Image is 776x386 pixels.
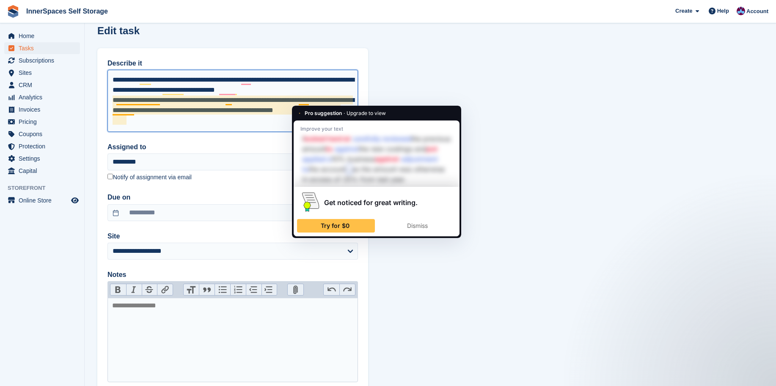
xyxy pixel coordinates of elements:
a: Preview store [70,195,80,205]
span: Tasks [19,42,69,54]
span: Coupons [19,128,69,140]
a: menu [4,91,80,103]
button: Strikethrough [142,284,157,295]
img: stora-icon-8386f47178a22dfd0bd8f6a31ec36ba5ce8667c1dd55bd0f319d3a0aa187defe.svg [7,5,19,18]
button: Numbers [230,284,246,295]
a: menu [4,194,80,206]
span: Create [675,7,692,15]
span: Storefront [8,184,84,192]
a: menu [4,128,80,140]
span: Invoices [19,104,69,115]
label: Notes [107,270,358,280]
span: Settings [19,153,69,164]
span: Sites [19,67,69,79]
button: Italic [126,284,142,295]
span: Protection [19,140,69,152]
button: Increase Level [261,284,277,295]
a: menu [4,153,80,164]
a: menu [4,140,80,152]
span: Home [19,30,69,42]
a: menu [4,30,80,42]
span: Analytics [19,91,69,103]
span: Account [746,7,768,16]
span: Capital [19,165,69,177]
button: Redo [339,284,355,295]
a: menu [4,55,80,66]
label: Notify of assignment via email [107,174,192,181]
button: Decrease Level [246,284,261,295]
span: Pricing [19,116,69,128]
label: Assigned to [107,142,358,152]
a: menu [4,165,80,177]
a: menu [4,79,80,91]
a: menu [4,42,80,54]
h1: Edit task [97,25,140,36]
input: Notify of assignment via email [107,174,113,179]
label: Due on [107,192,358,203]
button: Bullets [215,284,230,295]
button: Heading [184,284,199,295]
a: menu [4,116,80,128]
button: Attach Files [288,284,303,295]
span: Help [717,7,729,15]
a: menu [4,67,80,79]
span: CRM [19,79,69,91]
button: Quote [199,284,215,295]
label: Describe it [107,58,358,68]
textarea: To enrich screen reader interactions, please activate Accessibility in Grammarly extension settings [107,70,358,132]
a: InnerSpaces Self Storage [23,4,111,18]
span: Online Store [19,194,69,206]
span: Subscriptions [19,55,69,66]
label: Site [107,231,358,241]
a: menu [4,104,80,115]
button: Link [157,284,173,295]
button: Bold [110,284,126,295]
img: Paul Allo [737,7,745,15]
button: Undo [324,284,339,295]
